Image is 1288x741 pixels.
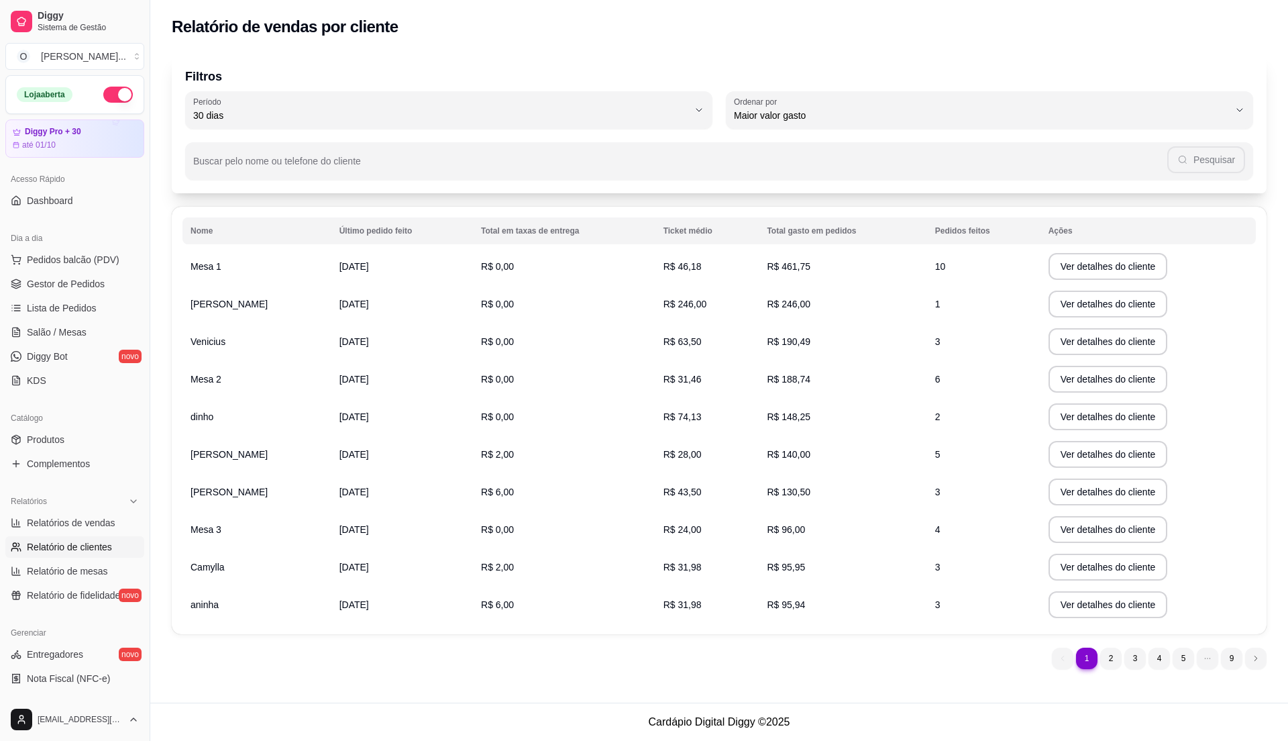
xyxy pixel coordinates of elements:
[27,194,73,207] span: Dashboard
[935,524,941,535] span: 4
[339,374,369,385] span: [DATE]
[17,87,72,102] div: Loja aberta
[935,562,941,573] span: 3
[193,96,225,107] label: Período
[1049,403,1168,430] button: Ver detalhes do cliente
[172,16,398,38] h2: Relatório de vendas por cliente
[935,261,946,272] span: 10
[935,411,941,422] span: 2
[663,449,702,460] span: R$ 28,00
[1049,441,1168,468] button: Ver detalhes do cliente
[182,217,331,244] th: Nome
[663,562,702,573] span: R$ 31,98
[191,374,221,385] span: Mesa 2
[191,524,221,535] span: Mesa 3
[191,261,221,272] span: Mesa 1
[1049,591,1168,618] button: Ver detalhes do cliente
[1245,648,1267,669] li: next page button
[5,692,144,713] a: Controle de caixa
[767,374,810,385] span: R$ 188,74
[5,346,144,367] a: Diggy Botnovo
[481,487,514,497] span: R$ 6,00
[38,714,123,725] span: [EMAIL_ADDRESS][DOMAIN_NAME]
[41,50,126,63] div: [PERSON_NAME] ...
[5,453,144,475] a: Complementos
[150,703,1288,741] footer: Cardápio Digital Diggy © 2025
[5,560,144,582] a: Relatório de mesas
[1049,328,1168,355] button: Ver detalhes do cliente
[27,672,110,685] span: Nota Fiscal (NFC-e)
[27,648,83,661] span: Entregadores
[663,411,702,422] span: R$ 74,13
[5,429,144,450] a: Produtos
[193,160,1167,173] input: Buscar pelo nome ou telefone do cliente
[5,273,144,295] a: Gestor de Pedidos
[767,524,805,535] span: R$ 96,00
[27,696,100,709] span: Controle de caixa
[5,168,144,190] div: Acesso Rápido
[5,228,144,249] div: Dia a dia
[767,411,810,422] span: R$ 148,25
[759,217,926,244] th: Total gasto em pedidos
[663,487,702,497] span: R$ 43,50
[38,10,139,22] span: Diggy
[5,585,144,606] a: Relatório de fidelidadenovo
[473,217,655,244] th: Total em taxas de entrega
[339,411,369,422] span: [DATE]
[191,562,225,573] span: Camylla
[935,487,941,497] span: 3
[185,67,1253,86] p: Filtros
[191,299,268,309] span: [PERSON_NAME]
[5,512,144,534] a: Relatórios de vendas
[331,217,473,244] th: Último pedido feito
[27,433,64,446] span: Produtos
[27,301,97,315] span: Lista de Pedidos
[5,297,144,319] a: Lista de Pedidos
[191,449,268,460] span: [PERSON_NAME]
[339,487,369,497] span: [DATE]
[27,326,87,339] span: Salão / Mesas
[767,599,805,610] span: R$ 95,94
[927,217,1040,244] th: Pedidos feitos
[663,524,702,535] span: R$ 24,00
[5,119,144,158] a: Diggy Pro + 30até 01/10
[767,261,810,272] span: R$ 461,75
[339,524,369,535] span: [DATE]
[481,261,514,272] span: R$ 0,00
[27,374,46,387] span: KDS
[935,599,941,610] span: 3
[185,91,712,129] button: Período30 dias
[481,374,514,385] span: R$ 0,00
[27,457,90,471] span: Complementos
[27,350,68,363] span: Diggy Bot
[103,87,133,103] button: Alterar Status
[935,336,941,347] span: 3
[1221,648,1242,669] li: pagination item 9
[5,668,144,689] a: Nota Fiscal (NFC-e)
[191,487,268,497] span: [PERSON_NAME]
[193,109,688,122] span: 30 dias
[1076,648,1097,669] li: pagination item 1 active
[5,190,144,211] a: Dashboard
[5,536,144,558] a: Relatório de clientes
[663,299,707,309] span: R$ 246,00
[935,449,941,460] span: 5
[767,562,805,573] span: R$ 95,95
[1049,253,1168,280] button: Ver detalhes do cliente
[734,109,1229,122] span: Maior valor gasto
[5,5,144,38] a: DiggySistema de Gestão
[481,299,514,309] span: R$ 0,00
[339,299,369,309] span: [DATE]
[663,374,702,385] span: R$ 31,46
[5,703,144,736] button: [EMAIL_ADDRESS][DOMAIN_NAME]
[767,336,810,347] span: R$ 190,49
[25,127,81,137] article: Diggy Pro + 30
[339,336,369,347] span: [DATE]
[1049,366,1168,393] button: Ver detalhes do cliente
[339,261,369,272] span: [DATE]
[1124,648,1146,669] li: pagination item 3
[935,374,941,385] span: 6
[481,449,514,460] span: R$ 2,00
[734,96,782,107] label: Ordenar por
[5,622,144,644] div: Gerenciar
